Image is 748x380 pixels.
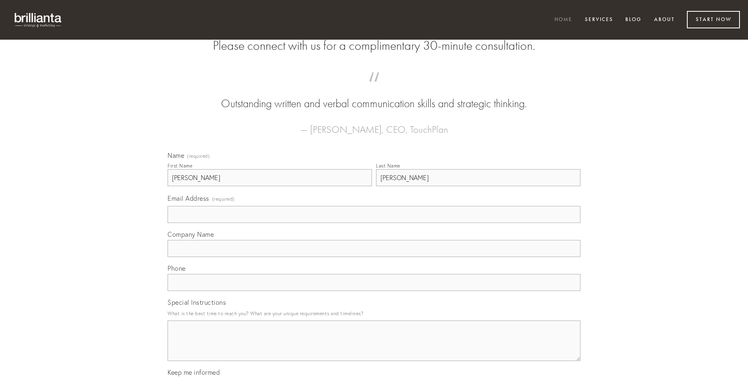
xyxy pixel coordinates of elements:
[187,154,210,159] span: (required)
[168,163,192,169] div: First Name
[168,151,184,159] span: Name
[376,163,400,169] div: Last Name
[181,80,567,112] blockquote: Outstanding written and verbal communication skills and strategic thinking.
[181,112,567,138] figcaption: — [PERSON_NAME], CEO, TouchPlan
[168,308,580,319] p: What is the best time to reach you? What are your unique requirements and timelines?
[580,13,618,27] a: Services
[168,230,214,238] span: Company Name
[649,13,680,27] a: About
[168,264,186,272] span: Phone
[168,298,226,306] span: Special Instructions
[549,13,578,27] a: Home
[168,38,580,53] h2: Please connect with us for a complimentary 30-minute consultation.
[212,193,235,204] span: (required)
[620,13,647,27] a: Blog
[168,368,220,376] span: Keep me informed
[687,11,740,28] a: Start Now
[8,8,69,32] img: brillianta - research, strategy, marketing
[168,194,209,202] span: Email Address
[181,80,567,96] span: “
